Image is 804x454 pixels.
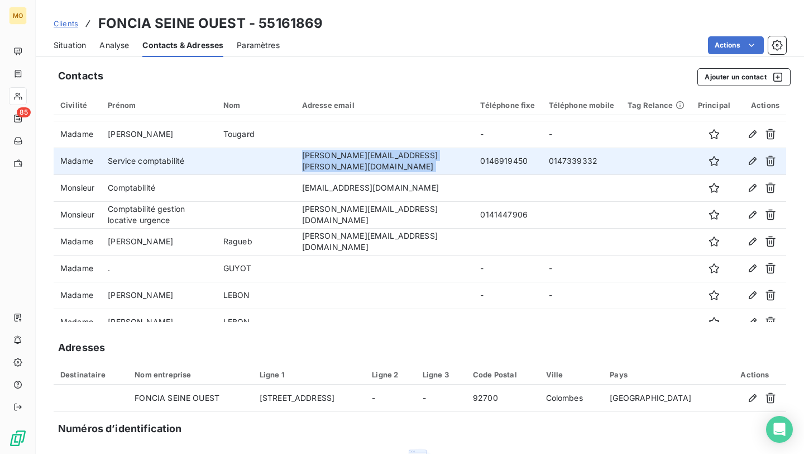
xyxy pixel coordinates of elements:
[101,282,217,309] td: [PERSON_NAME]
[295,228,474,255] td: [PERSON_NAME][EMAIL_ADDRESS][DOMAIN_NAME]
[217,255,295,282] td: GUYOT
[610,370,717,379] div: Pays
[473,201,542,228] td: 0141447906
[295,174,474,201] td: [EMAIL_ADDRESS][DOMAIN_NAME]
[473,282,542,309] td: -
[54,19,78,28] span: Clients
[101,228,217,255] td: [PERSON_NAME]
[223,101,289,110] div: Nom
[237,40,280,51] span: Paramètres
[101,255,217,282] td: .
[698,101,730,110] div: Principal
[372,370,409,379] div: Ligne 2
[766,416,793,443] div: Open Intercom Messenger
[416,385,466,412] td: -
[539,385,604,412] td: Colombes
[217,282,295,309] td: LEBON
[473,121,542,148] td: -
[295,148,474,174] td: [PERSON_NAME][EMAIL_ADDRESS][PERSON_NAME][DOMAIN_NAME]
[58,421,182,437] h5: Numéros d’identification
[473,255,542,282] td: -
[54,18,78,29] a: Clients
[135,370,246,379] div: Nom entreprise
[302,101,467,110] div: Adresse email
[101,309,217,335] td: [PERSON_NAME]
[697,68,791,86] button: Ajouter un contact
[54,121,101,148] td: Madame
[466,385,539,412] td: 92700
[260,370,358,379] div: Ligne 1
[108,101,210,110] div: Prénom
[101,148,217,174] td: Service comptabilité
[54,201,101,228] td: Monsieur
[142,40,223,51] span: Contacts & Adresses
[54,282,101,309] td: Madame
[58,68,103,84] h5: Contacts
[549,101,614,110] div: Téléphone mobile
[473,370,533,379] div: Code Postal
[730,370,779,379] div: Actions
[60,370,121,379] div: Destinataire
[54,40,86,51] span: Situation
[217,121,295,148] td: Tougard
[58,340,105,356] h5: Adresses
[128,385,252,412] td: FONCIA SEINE OUEST
[54,148,101,174] td: Madame
[60,101,94,110] div: Civilité
[253,385,365,412] td: [STREET_ADDRESS]
[365,385,415,412] td: -
[101,121,217,148] td: [PERSON_NAME]
[9,7,27,25] div: MO
[54,309,101,335] td: Madame
[603,385,724,412] td: [GEOGRAPHIC_DATA]
[542,282,621,309] td: -
[54,174,101,201] td: Monsieur
[54,255,101,282] td: Madame
[101,174,217,201] td: Comptabilité
[628,101,685,110] div: Tag Relance
[473,309,542,335] td: -
[542,255,621,282] td: -
[542,309,621,335] td: -
[98,13,323,34] h3: FONCIA SEINE OUEST - 55161869
[480,101,535,110] div: Téléphone fixe
[17,107,31,117] span: 85
[101,201,217,228] td: Comptabilité gestion locative urgence
[542,121,621,148] td: -
[217,309,295,335] td: LEBON
[99,40,129,51] span: Analyse
[54,228,101,255] td: Madame
[473,148,542,174] td: 0146919450
[295,201,474,228] td: [PERSON_NAME][EMAIL_ADDRESS][DOMAIN_NAME]
[546,370,597,379] div: Ville
[542,148,621,174] td: 0147339332
[744,101,779,110] div: Actions
[708,36,764,54] button: Actions
[217,228,295,255] td: Ragueb
[9,429,27,447] img: Logo LeanPay
[423,370,460,379] div: Ligne 3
